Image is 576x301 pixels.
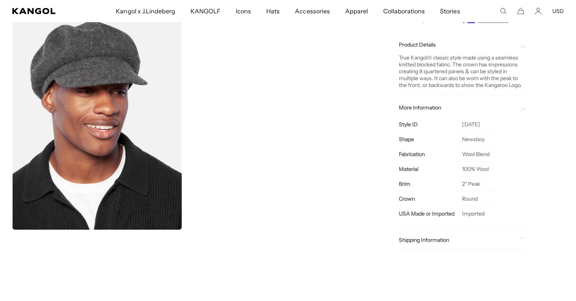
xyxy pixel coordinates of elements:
div: True Kangol® classic style made using a seamless knitted blocked fabric. The crown has impression... [399,54,526,89]
a: Kangol [12,8,76,14]
td: Newsboy [454,132,497,146]
button: USD [552,8,564,14]
td: 2" Peak [454,176,497,191]
th: Material [399,161,454,176]
th: Shape [399,132,454,146]
img: dark-flannel [12,17,182,230]
span: Shipping Information [399,237,517,243]
summary: Search here [500,8,507,14]
th: USA Made or Imported [399,206,454,221]
span: More Information [399,104,517,111]
td: 100% Wool [454,161,497,176]
span: Product Details [399,41,517,48]
button: Cart [517,8,524,14]
td: [DATE] [454,117,497,132]
th: Style ID [399,117,454,132]
td: Imported [454,206,497,221]
td: Wool Blend [454,146,497,161]
a: Account [535,8,542,14]
th: Crown [399,191,454,206]
th: Fabrication [399,146,454,161]
th: Brim [399,176,454,191]
td: Round [454,191,497,206]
